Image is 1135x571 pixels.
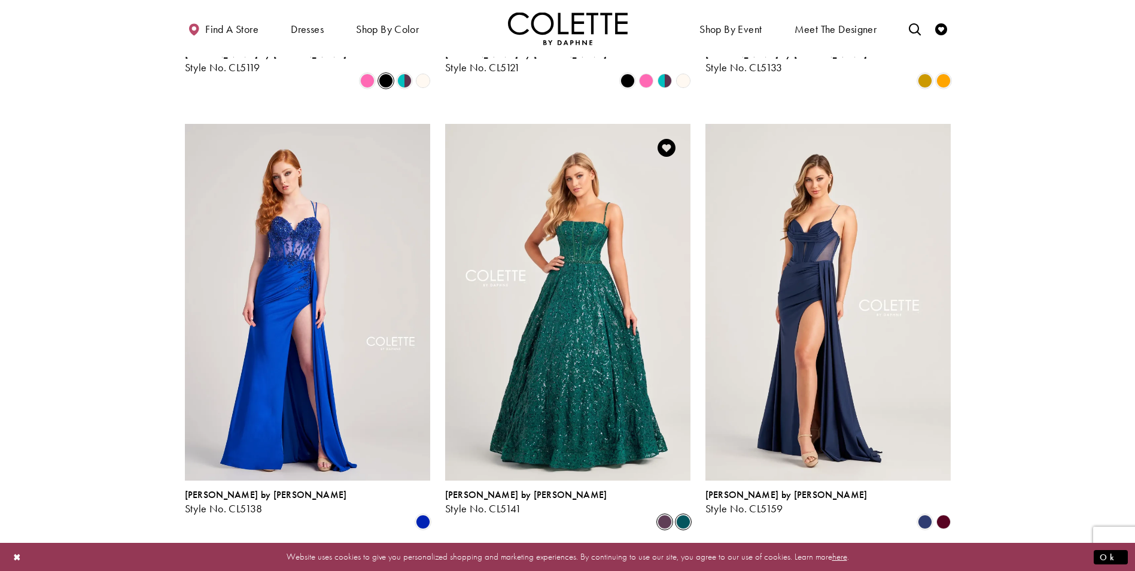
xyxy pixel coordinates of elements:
[185,502,263,515] span: Style No. CL5138
[185,488,347,501] span: [PERSON_NAME] by [PERSON_NAME]
[445,124,690,481] a: Visit Colette by Daphne Style No. CL5141 Page
[416,74,430,88] i: Diamond White
[705,488,868,501] span: [PERSON_NAME] by [PERSON_NAME]
[676,74,690,88] i: Diamond White
[1094,549,1128,564] button: Submit Dialog
[918,515,932,529] i: Navy Blue
[445,60,521,74] span: Style No. CL5121
[658,515,672,529] i: Plum
[445,490,607,515] div: Colette by Daphne Style No. CL5141
[705,502,783,515] span: Style No. CL5159
[185,60,260,74] span: Style No. CL5119
[620,74,635,88] i: Black
[936,74,951,88] i: Orange
[918,74,932,88] i: Gold
[7,546,28,567] button: Close Dialog
[676,515,690,529] i: Spruce
[792,12,880,45] a: Meet the designer
[906,12,924,45] a: Toggle search
[356,23,419,35] span: Shop by color
[705,60,783,74] span: Style No. CL5133
[705,48,868,74] div: Colette by Daphne Style No. CL5133
[205,23,258,35] span: Find a store
[185,12,261,45] a: Find a store
[291,23,324,35] span: Dresses
[832,551,847,563] a: here
[658,74,672,88] i: Jade/Berry
[185,48,347,74] div: Colette by Daphne Style No. CL5119
[705,124,951,481] a: Visit Colette by Daphne Style No. CL5159 Page
[639,74,653,88] i: Pink
[508,12,628,45] a: Visit Home Page
[508,12,628,45] img: Colette by Daphne
[654,135,679,160] a: Add to Wishlist
[445,48,607,74] div: Colette by Daphne Style No. CL5121
[795,23,877,35] span: Meet the designer
[705,490,868,515] div: Colette by Daphne Style No. CL5159
[185,490,347,515] div: Colette by Daphne Style No. CL5138
[185,124,430,481] a: Visit Colette by Daphne Style No. CL5138 Page
[445,488,607,501] span: [PERSON_NAME] by [PERSON_NAME]
[932,12,950,45] a: Check Wishlist
[936,515,951,529] i: Burgundy
[696,12,765,45] span: Shop By Event
[699,23,762,35] span: Shop By Event
[379,74,393,88] i: Black
[360,74,375,88] i: Pink
[353,12,422,45] span: Shop by color
[86,549,1049,565] p: Website uses cookies to give you personalized shopping and marketing experiences. By continuing t...
[288,12,327,45] span: Dresses
[397,74,412,88] i: Jade/Berry
[445,502,522,515] span: Style No. CL5141
[416,515,430,529] i: Royal Blue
